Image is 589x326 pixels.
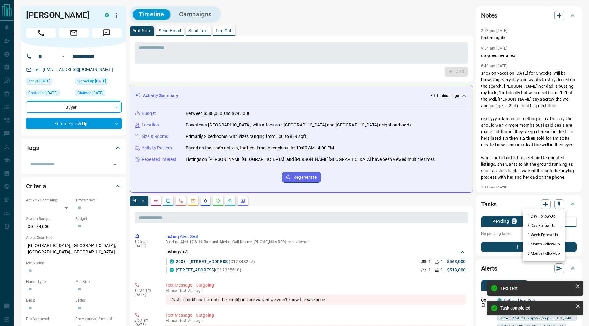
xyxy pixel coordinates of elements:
[500,306,573,311] div: Task completed
[523,212,565,221] li: 1 Day Follow-Up
[523,249,565,258] li: 3 Month Follow-Up
[523,230,565,240] li: 1 Week Follow-Up
[500,286,573,291] div: Text sent
[523,221,565,230] li: 3 Day Follow-Up
[523,240,565,249] li: 1 Month Follow-Up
